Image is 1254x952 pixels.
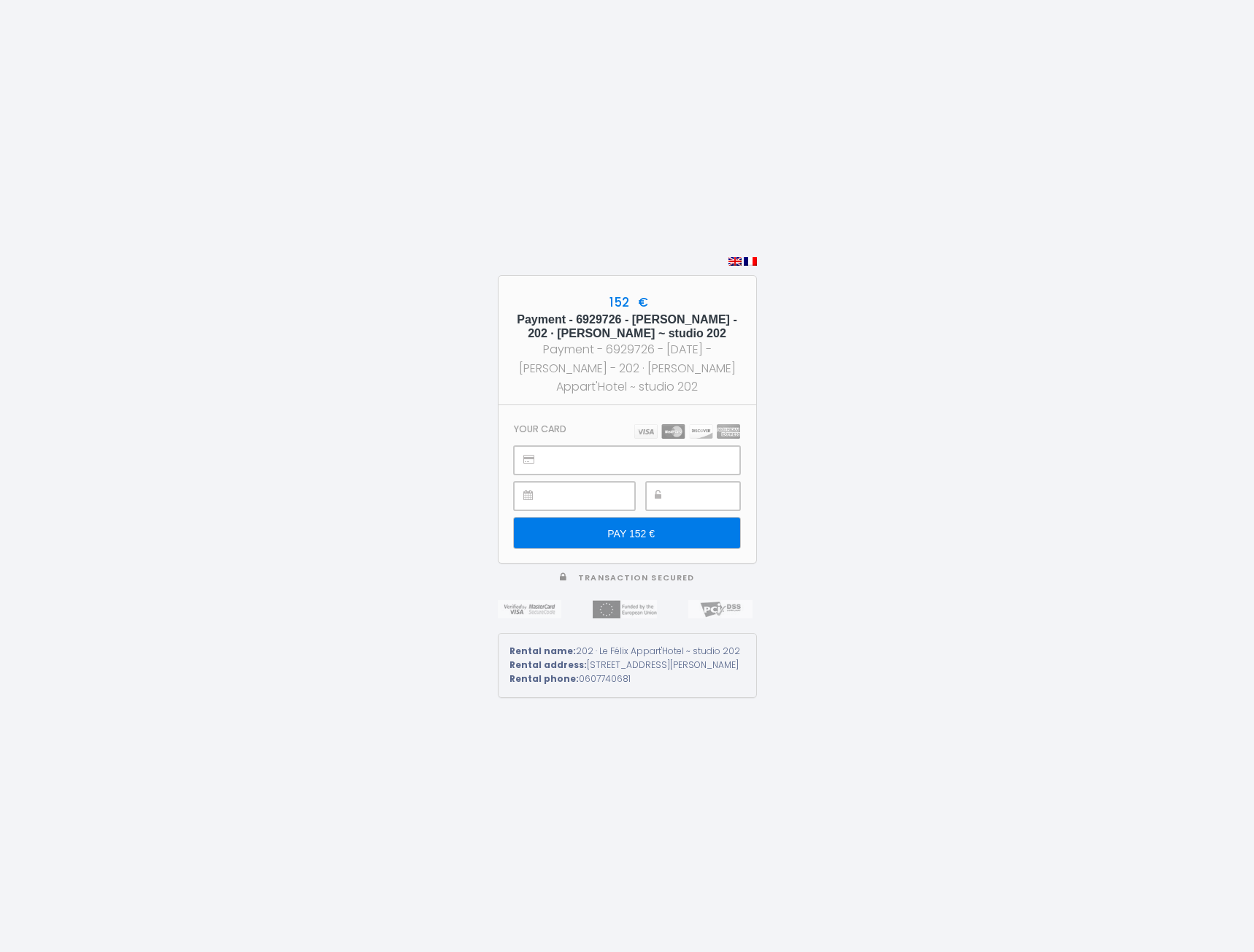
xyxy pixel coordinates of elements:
h3: Your card [514,423,566,434]
div: 202 · Le Félix Appart'Hotel ~ studio 202 [509,645,745,659]
img: en.png [728,257,742,266]
div: Payment - 6929726 - [DATE] - [PERSON_NAME] - 202 · [PERSON_NAME] Appart'Hotel ~ studio 202 [512,340,743,395]
input: PAY 152 € [514,518,739,548]
iframe: Secure payment input frame [547,483,634,510]
img: fr.png [744,257,757,266]
h5: Payment - 6929726 - [PERSON_NAME] - 202 · [PERSON_NAME] ~ studio 202 [512,312,743,340]
strong: Rental phone: [509,672,579,685]
span: 152 € [606,293,648,311]
div: 0607740681 [509,672,745,686]
strong: Rental name: [509,645,576,657]
strong: Rental address: [509,659,587,671]
span: Transaction secured [578,572,694,583]
div: [STREET_ADDRESS][PERSON_NAME] [509,659,745,672]
img: carts.png [634,424,740,439]
iframe: Secure payment input frame [679,483,739,510]
iframe: Secure payment input frame [547,447,739,474]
